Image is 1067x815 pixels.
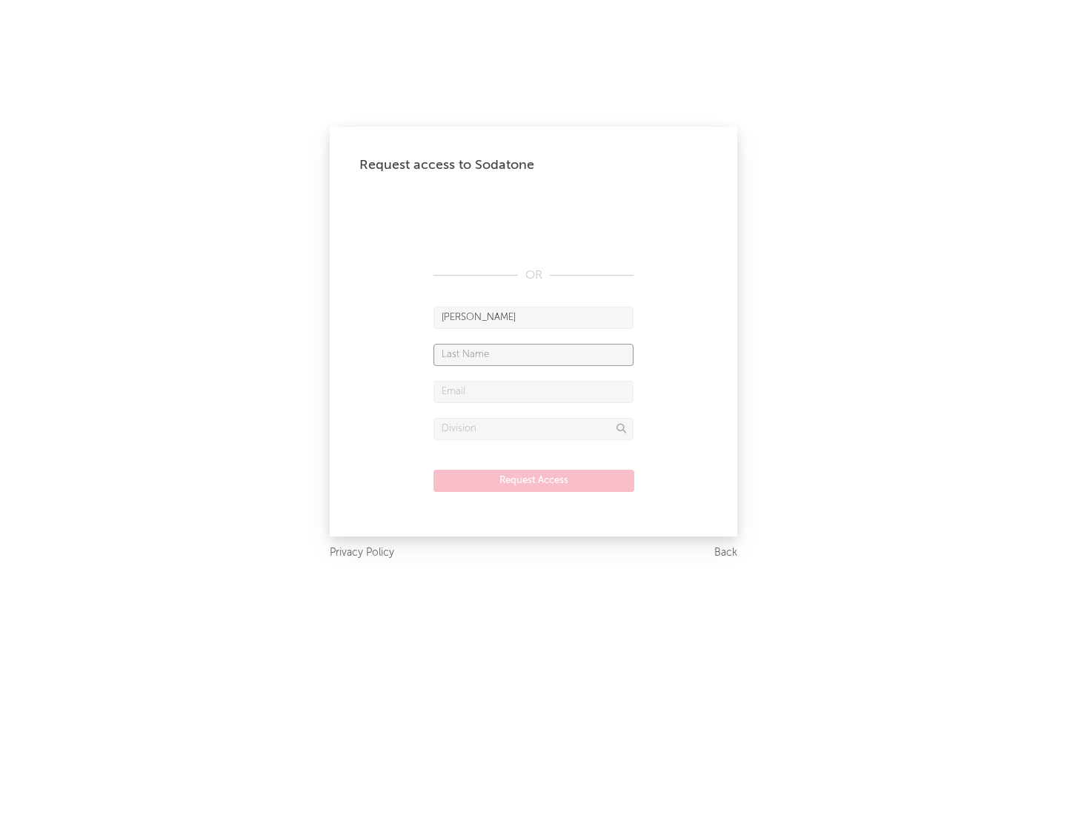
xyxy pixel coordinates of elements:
button: Request Access [433,470,634,492]
div: Request access to Sodatone [359,156,708,174]
input: Last Name [433,344,634,366]
div: OR [433,267,634,285]
input: First Name [433,307,634,329]
a: Privacy Policy [330,544,394,562]
a: Back [714,544,737,562]
input: Email [433,381,634,403]
input: Division [433,418,634,440]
